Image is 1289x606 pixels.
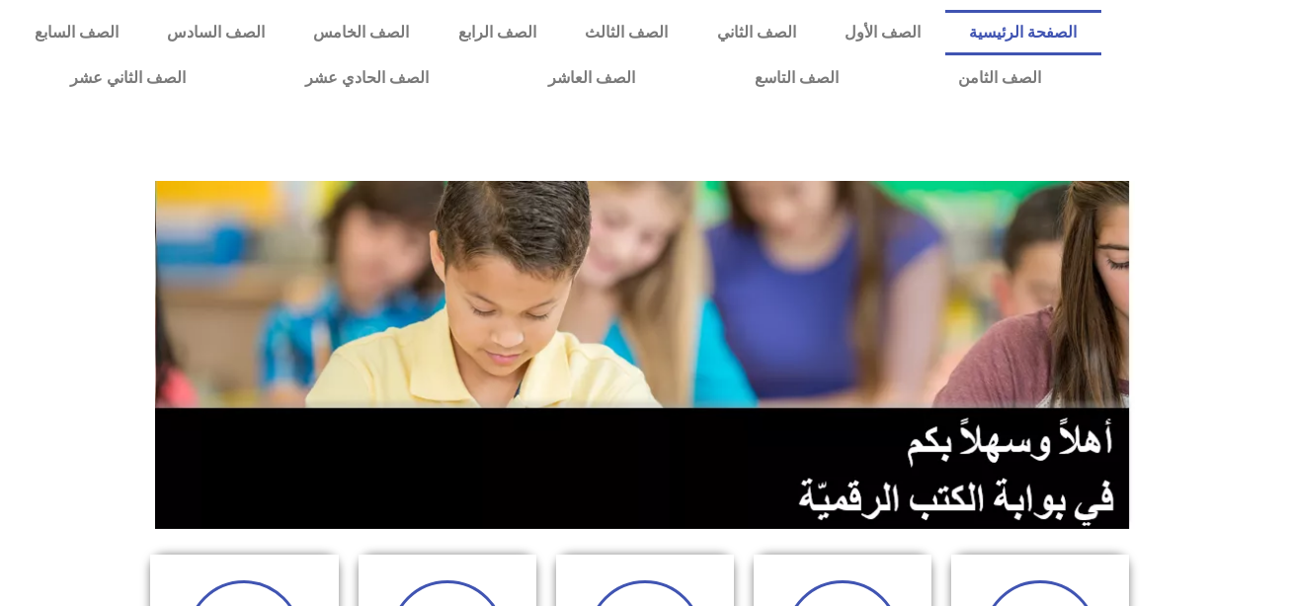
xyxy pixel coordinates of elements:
[10,55,245,101] a: الصف الثاني عشر
[488,55,694,101] a: الصف العاشر
[945,10,1101,55] a: الصفحة الرئيسية
[692,10,820,55] a: الصف الثاني
[245,55,488,101] a: الصف الحادي عشر
[10,10,142,55] a: الصف السابع
[142,10,288,55] a: الصف السادس
[695,55,899,101] a: الصف التاسع
[434,10,560,55] a: الصف الرابع
[820,10,944,55] a: الصف الأول
[899,55,1101,101] a: الصف الثامن
[289,10,434,55] a: الصف الخامس
[561,10,692,55] a: الصف الثالث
